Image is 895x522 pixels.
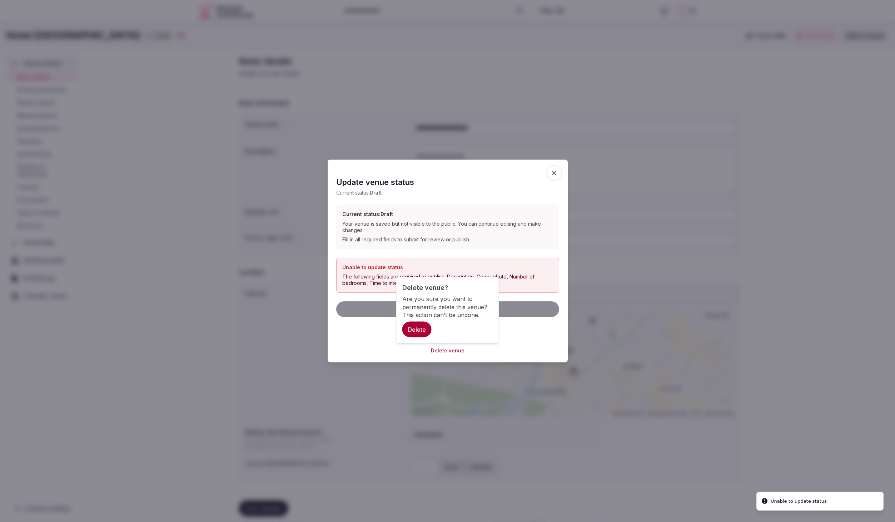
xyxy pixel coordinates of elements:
[342,263,553,271] h3: Unable to update status
[402,322,432,337] button: Delete
[336,189,559,196] p: Current status:
[336,177,559,188] h2: Update venue status
[342,236,553,243] div: Fill in all required fields to submit for review or publish.
[402,295,493,319] div: Are you sure you want to permanently delete this venue? This action can’t be undone.
[342,211,553,218] h3: Current status: Draft
[342,221,553,234] div: Your venue is saved but not visible to the public. You can continue editing and make changes.
[402,283,493,292] div: Delete venue?
[370,190,382,196] span: Draft
[431,347,464,354] button: Delete venue
[342,273,553,286] div: The following fields are required to publish: Description, Cover photo, Number of bedrooms, Time ...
